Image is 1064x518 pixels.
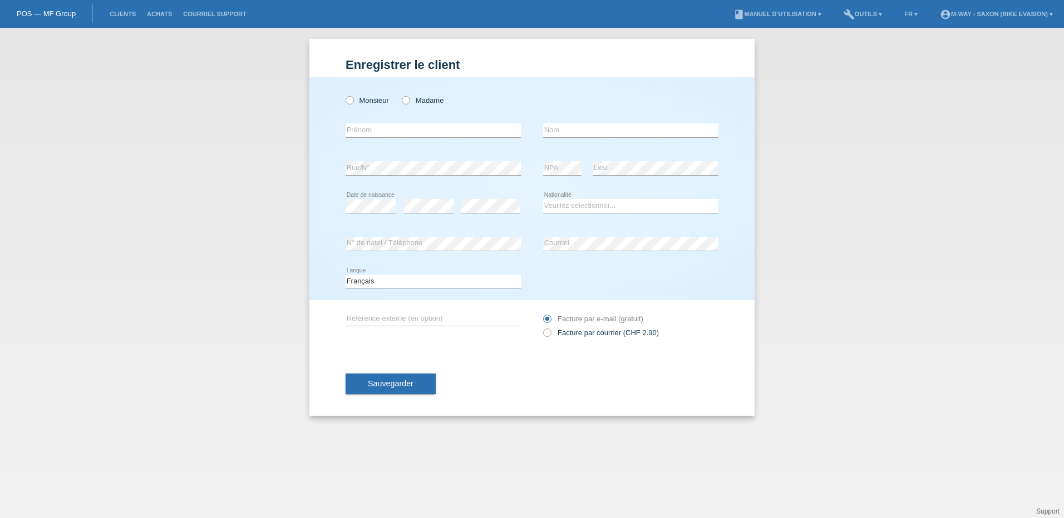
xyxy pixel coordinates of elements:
[104,11,141,17] a: Clients
[346,96,389,104] label: Monsieur
[934,11,1058,17] a: account_circlem-way - Saxon (Bike Evasion) ▾
[346,96,353,103] input: Monsieur
[141,11,178,17] a: Achats
[346,58,718,72] h1: Enregistrer le client
[899,11,923,17] a: FR ▾
[733,9,745,20] i: book
[368,379,413,388] span: Sauvegarder
[844,9,855,20] i: build
[838,11,888,17] a: buildOutils ▾
[402,96,444,104] label: Madame
[543,328,550,342] input: Facture par courrier (CHF 2.90)
[543,328,659,337] label: Facture par courrier (CHF 2.90)
[940,9,951,20] i: account_circle
[178,11,252,17] a: Courriel Support
[728,11,827,17] a: bookManuel d’utilisation ▾
[402,96,409,103] input: Madame
[1036,507,1060,515] a: Support
[543,315,550,328] input: Facture par e-mail (gratuit)
[17,9,76,18] a: POS — MF Group
[543,315,643,323] label: Facture par e-mail (gratuit)
[346,373,436,395] button: Sauvegarder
